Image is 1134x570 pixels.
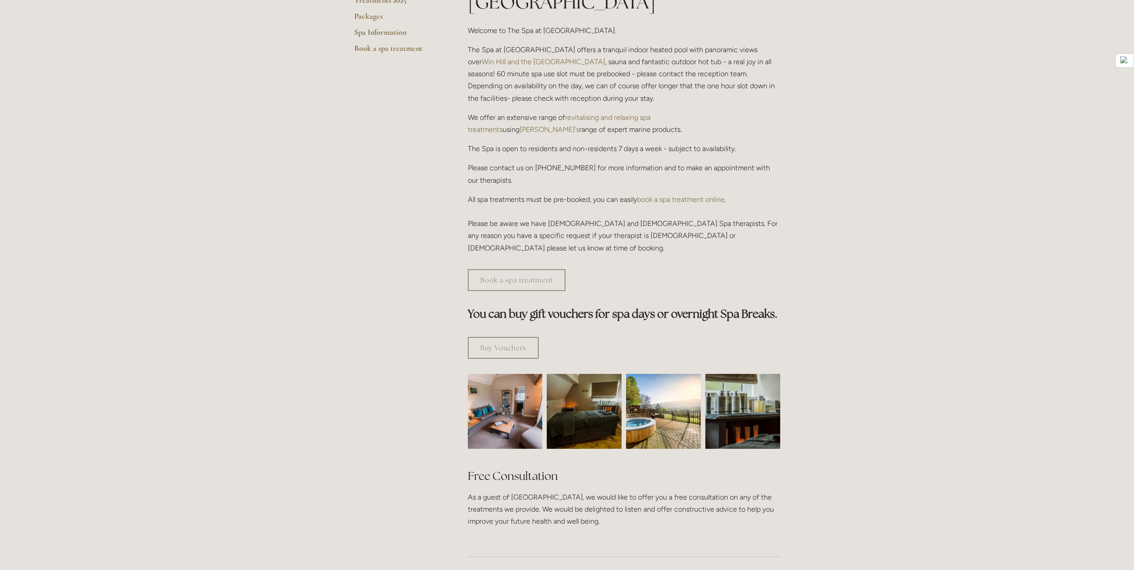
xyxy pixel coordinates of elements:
[468,162,780,186] p: Please contact us on [PHONE_NUMBER] for more information and to make an appointment with our ther...
[637,195,725,204] a: book a spa treatment online
[468,468,780,484] h2: Free Consultation
[468,337,539,359] a: Buy Vouchers
[468,491,780,528] p: As a guest of [GEOGRAPHIC_DATA], we would like to offer you a free consultation on any of the tre...
[468,143,780,155] p: The Spa is open to residents and non-residents 7 days a week - subject to availability.
[1120,56,1127,63] img: DB_AMPERSAND_Pantone.svg
[687,374,799,449] img: Body creams in the spa room, Losehill House Hotel and Spa
[468,111,780,135] p: We offer an extensive range of using range of expert marine products.
[520,125,579,134] a: [PERSON_NAME]'s
[354,11,439,27] a: Packages
[468,269,565,291] a: Book a spa treatment
[449,374,561,449] img: Waiting room, spa room, Losehill House Hotel and Spa
[528,374,640,449] img: Spa room, Losehill House Hotel and Spa
[468,307,778,321] strong: You can buy gift vouchers for spa days or overnight Spa Breaks.
[354,43,439,59] a: Book a spa treatment
[626,374,701,449] img: Outdoor jacuzzi with a view of the Peak District, Losehill House Hotel and Spa
[482,57,605,66] a: Win Hill and the [GEOGRAPHIC_DATA]
[468,193,780,254] p: All spa treatments must be pre-booked, you can easily . Please be aware we have [DEMOGRAPHIC_DATA...
[468,25,780,37] p: Welcome to The Spa at [GEOGRAPHIC_DATA].
[468,44,780,104] p: The Spa at [GEOGRAPHIC_DATA] offers a tranquil indoor heated pool with panoramic views over , sau...
[354,27,439,43] a: Spa Information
